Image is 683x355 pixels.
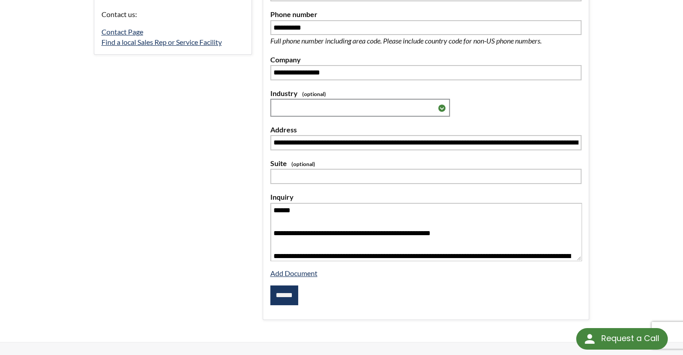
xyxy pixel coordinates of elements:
label: Industry [270,88,582,99]
p: Contact us: [101,9,244,20]
img: round button [582,332,597,346]
p: Full phone number including area code. Please include country code for non-US phone numbers. [270,35,571,47]
label: Suite [270,158,582,169]
a: Add Document [270,269,317,277]
label: Address [270,124,582,136]
label: Inquiry [270,191,582,203]
label: Phone number [270,9,582,20]
label: Company [270,54,582,66]
div: Request a Call [576,328,668,350]
div: Request a Call [601,328,659,349]
a: Find a local Sales Rep or Service Facility [101,38,222,46]
a: Contact Page [101,27,143,36]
